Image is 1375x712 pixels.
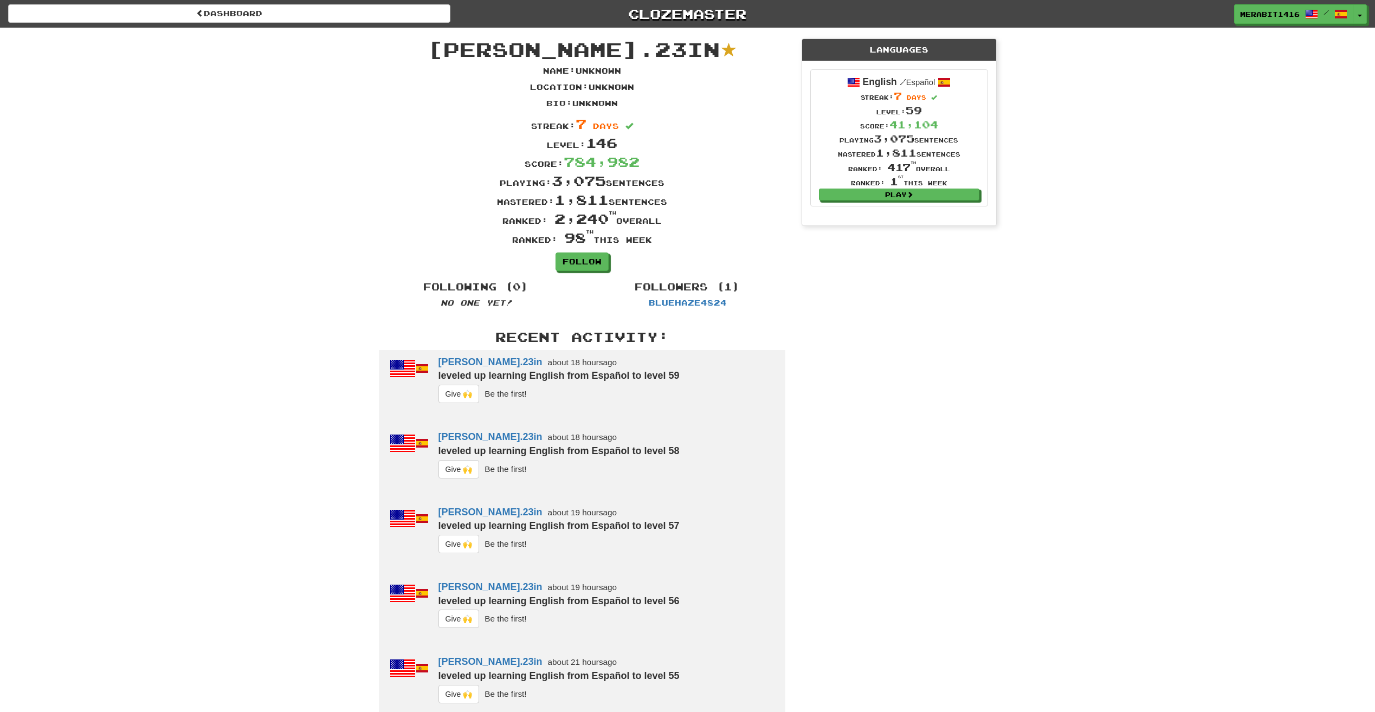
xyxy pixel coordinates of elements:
[438,535,480,553] button: Give 🙌
[371,133,793,152] div: Level:
[441,298,512,307] em: No one yet!
[838,146,960,160] div: Mastered sentences
[438,520,680,531] strong: leveled up learning English from Español to level 57
[898,175,903,179] sup: st
[554,191,609,208] span: 1,811
[552,172,606,189] span: 3,075
[485,539,526,548] small: Be the first!
[874,133,914,145] span: 3,075
[543,66,621,76] p: Name : Unknown
[371,114,793,133] div: Streak:
[548,432,617,442] small: about 18 hours ago
[876,147,916,159] span: 1,811
[576,115,586,132] span: 7
[371,171,793,190] div: Playing: sentences
[838,118,960,132] div: Score:
[438,507,543,517] a: [PERSON_NAME].23in
[546,98,618,109] p: Bio : Unknown
[906,105,922,116] span: 59
[1234,4,1353,24] a: Merabit1416 /
[564,153,640,170] span: 784,982
[548,582,617,592] small: about 19 hours ago
[889,119,938,131] span: 41,104
[438,431,543,442] a: [PERSON_NAME].23in
[649,298,727,307] a: BlueHaze4824
[379,330,785,344] h3: Recent Activity:
[819,189,979,200] a: Play
[609,210,616,216] sup: th
[371,152,793,171] div: Score:
[438,385,480,403] button: Give 🙌
[1324,9,1329,16] span: /
[485,614,526,623] small: Be the first!
[838,103,960,118] div: Level:
[900,77,906,87] span: /
[371,190,793,209] div: Mastered: sentences
[438,370,680,381] strong: leveled up learning English from Español to level 59
[548,508,617,517] small: about 19 hours ago
[438,610,480,628] button: Give 🙌
[379,282,574,293] h4: Following (0)
[438,685,480,703] button: Give 🙌
[530,82,634,93] p: Location : Unknown
[438,460,480,478] button: Give 🙌
[438,357,543,367] a: [PERSON_NAME].23in
[485,689,526,698] small: Be the first!
[485,389,526,398] small: Be the first!
[1240,9,1300,19] span: Merabit1416
[8,4,450,23] a: Dashboard
[586,229,593,235] sup: th
[438,656,543,667] a: [PERSON_NAME].23in
[548,657,617,666] small: about 21 hours ago
[371,228,793,247] div: Ranked: this week
[802,39,996,61] div: Languages
[907,94,926,101] span: days
[838,160,960,174] div: Ranked: overall
[863,76,897,87] strong: English
[887,161,916,173] span: 417
[586,134,617,151] span: 146
[438,581,543,592] a: [PERSON_NAME].23in
[548,358,617,367] small: about 18 hours ago
[485,464,526,473] small: Be the first!
[438,445,680,456] strong: leveled up learning English from Español to level 58
[894,90,902,102] span: 7
[438,670,680,681] strong: leveled up learning English from Español to level 55
[427,37,720,61] span: [PERSON_NAME].23in
[371,209,793,228] div: Ranked: overall
[838,174,960,189] div: Ranked: this week
[838,132,960,146] div: Playing sentences
[931,95,937,101] span: Streak includes today.
[900,78,935,87] small: Español
[438,596,680,606] strong: leveled up learning English from Español to level 56
[911,161,916,165] sup: th
[593,121,619,131] span: days
[890,176,903,187] span: 1
[590,282,785,293] h4: Followers (1)
[467,4,909,23] a: Clozemaster
[838,89,960,103] div: Streak:
[564,229,593,245] span: 98
[554,210,616,226] span: 2,240
[556,253,609,271] a: Follow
